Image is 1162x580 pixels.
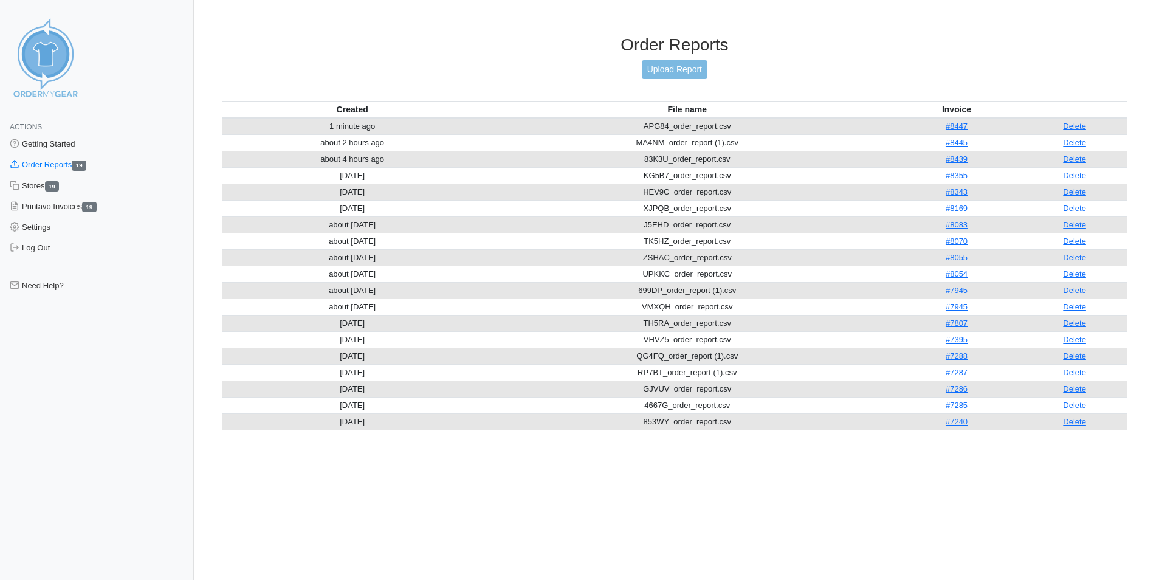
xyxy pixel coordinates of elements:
a: #8439 [946,154,968,164]
td: [DATE] [222,315,483,331]
td: XJPQB_order_report.csv [483,200,892,216]
a: Delete [1063,319,1086,328]
span: 19 [72,161,86,171]
a: #7945 [946,286,968,295]
a: Delete [1063,236,1086,246]
a: Delete [1063,220,1086,229]
a: #8083 [946,220,968,229]
td: VHVZ5_order_report.csv [483,331,892,348]
td: about [DATE] [222,282,483,299]
a: #8343 [946,187,968,196]
td: 1 minute ago [222,118,483,135]
h3: Order Reports [222,35,1127,55]
td: MA4NM_order_report (1).csv [483,134,892,151]
th: File name [483,101,892,118]
td: 853WY_order_report.csv [483,413,892,430]
a: #7287 [946,368,968,377]
span: Actions [10,123,42,131]
td: [DATE] [222,397,483,413]
td: about [DATE] [222,249,483,266]
a: Delete [1063,253,1086,262]
a: Delete [1063,368,1086,377]
td: about 4 hours ago [222,151,483,167]
a: Delete [1063,401,1086,410]
a: Delete [1063,335,1086,344]
td: ZSHAC_order_report.csv [483,249,892,266]
a: Upload Report [642,60,707,79]
td: [DATE] [222,167,483,184]
a: #8070 [946,236,968,246]
a: Delete [1063,286,1086,295]
a: Delete [1063,417,1086,426]
a: #8055 [946,253,968,262]
a: Delete [1063,302,1086,311]
a: Delete [1063,351,1086,361]
span: 19 [45,181,60,192]
a: #8447 [946,122,968,131]
td: about [DATE] [222,233,483,249]
td: about [DATE] [222,266,483,282]
td: APG84_order_report.csv [483,118,892,135]
a: #7285 [946,401,968,410]
td: [DATE] [222,364,483,381]
a: #8054 [946,269,968,278]
td: about 2 hours ago [222,134,483,151]
a: Delete [1063,122,1086,131]
span: 19 [82,202,97,212]
td: [DATE] [222,348,483,364]
td: TH5RA_order_report.csv [483,315,892,331]
td: about [DATE] [222,216,483,233]
td: 83K3U_order_report.csv [483,151,892,167]
td: about [DATE] [222,299,483,315]
a: Delete [1063,269,1086,278]
a: Delete [1063,171,1086,180]
a: Delete [1063,154,1086,164]
td: HEV9C_order_report.csv [483,184,892,200]
td: [DATE] [222,413,483,430]
td: 4667G_order_report.csv [483,397,892,413]
th: Invoice [892,101,1022,118]
td: GJVUV_order_report.csv [483,381,892,397]
td: TK5HZ_order_report.csv [483,233,892,249]
a: Delete [1063,138,1086,147]
a: #7288 [946,351,968,361]
a: Delete [1063,384,1086,393]
td: 699DP_order_report (1).csv [483,282,892,299]
td: [DATE] [222,331,483,348]
td: J5EHD_order_report.csv [483,216,892,233]
a: #7240 [946,417,968,426]
td: [DATE] [222,200,483,216]
td: UPKKC_order_report.csv [483,266,892,282]
a: Delete [1063,204,1086,213]
a: #7395 [946,335,968,344]
td: RP7BT_order_report (1).csv [483,364,892,381]
a: #7286 [946,384,968,393]
td: QG4FQ_order_report (1).csv [483,348,892,364]
a: #8355 [946,171,968,180]
td: [DATE] [222,184,483,200]
a: #7807 [946,319,968,328]
td: KG5B7_order_report.csv [483,167,892,184]
a: #7945 [946,302,968,311]
td: [DATE] [222,381,483,397]
th: Created [222,101,483,118]
a: #8169 [946,204,968,213]
td: VMXQH_order_report.csv [483,299,892,315]
a: Delete [1063,187,1086,196]
a: #8445 [946,138,968,147]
